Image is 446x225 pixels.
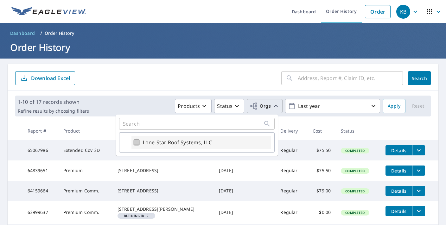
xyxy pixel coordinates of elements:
button: detailsBtn-65067986 [385,145,412,155]
span: Completed [341,189,368,193]
p: Download Excel [31,75,70,82]
button: detailsBtn-63999637 [385,206,412,216]
button: filesDropdownBtn-63999637 [412,206,425,216]
span: Orgs [250,102,271,110]
td: 64839651 [22,160,58,181]
div: [STREET_ADDRESS] [118,167,209,174]
th: Product [58,122,112,140]
div: [STREET_ADDRESS] [118,188,209,194]
button: Search [408,71,431,85]
span: Details [389,168,408,174]
li: / [40,29,42,37]
button: filesDropdownBtn-64159664 [412,186,425,196]
td: 63999637 [22,201,58,224]
span: Completed [341,169,368,173]
label: Lone-Star Roof Systems, LLC [143,139,212,146]
p: Order History [45,30,74,36]
span: Completed [341,210,368,215]
td: Premium Comm. [58,201,112,224]
button: filesDropdownBtn-64839651 [412,166,425,176]
span: Search [413,75,426,81]
td: Premium Comm. [58,181,112,201]
td: $75.50 [308,160,336,181]
td: [DATE] [214,160,242,181]
td: 65067986 [22,140,58,160]
div: KB [396,5,410,19]
em: Building ID [124,214,144,217]
p: Status [217,102,233,110]
span: Dashboard [10,30,35,36]
td: [DATE] [214,201,242,224]
button: Download Excel [15,71,75,85]
h1: Order History [8,41,438,54]
td: $79.00 [308,181,336,201]
input: Address, Report #, Claim ID, etc. [298,69,403,87]
button: Products [175,99,212,113]
span: Apply [388,102,400,110]
button: detailsBtn-64159664 [385,186,412,196]
button: Apply [383,99,405,113]
a: Order [365,5,391,18]
p: Products [178,102,200,110]
p: Refine results by choosing filters [18,108,89,114]
span: Completed [341,148,368,153]
span: 2 [120,214,153,217]
p: 1-10 of 17 records shown [18,98,89,106]
button: Status [214,99,244,113]
th: Report # [22,122,58,140]
button: Last year [285,99,380,113]
th: Cost [308,122,336,140]
nav: breadcrumb [8,28,438,38]
th: Status [336,122,380,140]
button: Orgs [247,99,283,113]
td: [DATE] [214,181,242,201]
img: EV Logo [11,7,86,16]
td: Extended Cov 3D [58,140,112,160]
td: Regular [275,181,307,201]
span: Details [389,208,408,214]
td: 64159664 [22,181,58,201]
th: Address [112,122,214,140]
td: $0.00 [308,201,336,224]
input: Search [123,121,263,127]
a: Dashboard [8,28,38,38]
td: Regular [275,140,307,160]
button: detailsBtn-64839651 [385,166,412,176]
td: $75.50 [308,140,336,160]
td: Premium [58,160,112,181]
div: [STREET_ADDRESS][PERSON_NAME] [118,206,209,212]
p: Last year [296,101,370,112]
th: Delivery [275,122,307,140]
span: Details [389,147,408,153]
button: filesDropdownBtn-65067986 [412,145,425,155]
td: Regular [275,160,307,181]
span: Details [389,188,408,194]
td: Regular [275,201,307,224]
